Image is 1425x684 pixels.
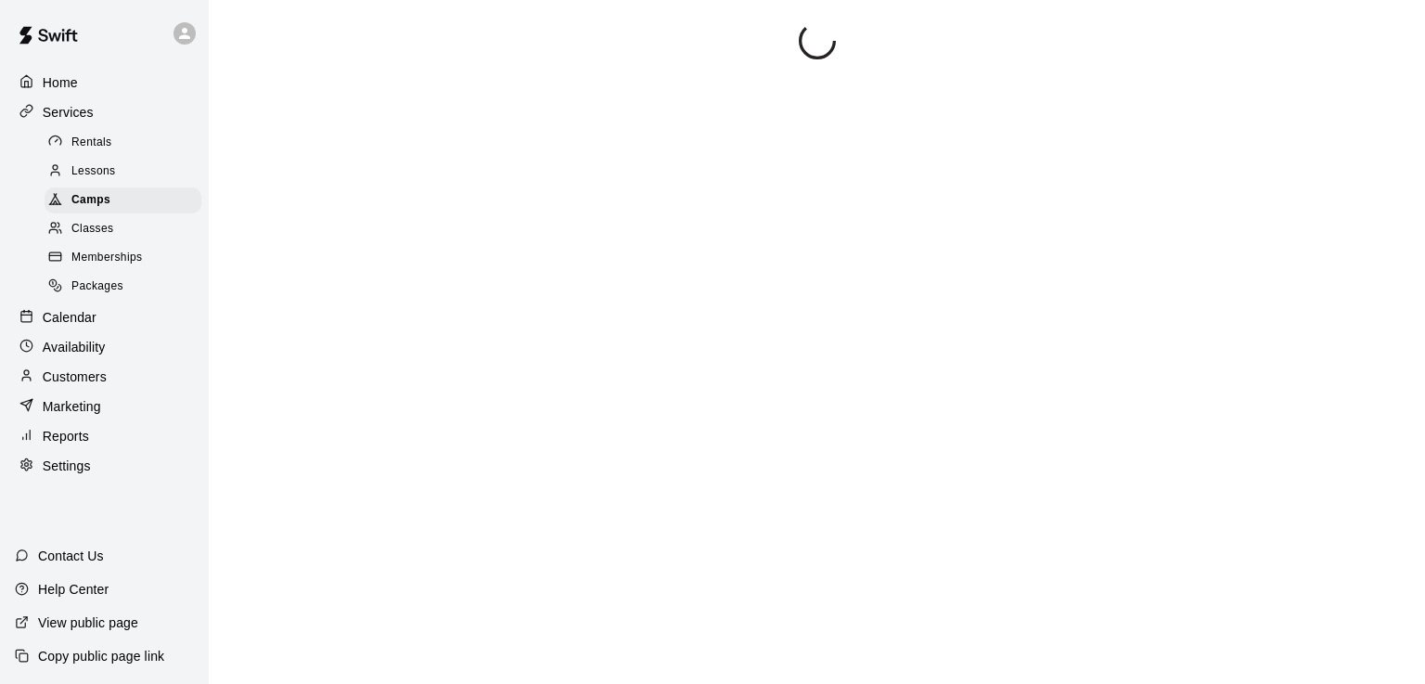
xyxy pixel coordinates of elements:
a: Memberships [45,244,209,273]
p: Help Center [38,580,109,599]
span: Lessons [71,162,116,181]
div: Rentals [45,130,201,156]
a: Calendar [15,303,194,331]
div: Camps [45,187,201,213]
p: View public page [38,613,138,632]
p: Customers [43,368,107,386]
p: Home [43,73,78,92]
p: Reports [43,427,89,445]
div: Memberships [45,245,201,271]
p: Services [43,103,94,122]
a: Classes [45,215,209,244]
a: Marketing [15,393,194,420]
div: Packages [45,274,201,300]
a: Services [15,98,194,126]
a: Rentals [45,128,209,157]
a: Availability [15,333,194,361]
p: Calendar [43,308,96,327]
a: Customers [15,363,194,391]
a: Settings [15,452,194,480]
a: Home [15,69,194,97]
a: Lessons [45,157,209,186]
p: Contact Us [38,547,104,565]
div: Classes [45,216,201,242]
span: Camps [71,191,110,210]
span: Memberships [71,249,142,267]
span: Packages [71,277,123,296]
p: Marketing [43,397,101,416]
a: Reports [15,422,194,450]
a: Packages [45,273,209,302]
div: Lessons [45,159,201,185]
span: Rentals [71,134,112,152]
span: Classes [71,220,113,239]
a: Camps [45,187,209,215]
p: Copy public page link [38,647,164,665]
p: Availability [43,338,106,356]
p: Settings [43,457,91,475]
